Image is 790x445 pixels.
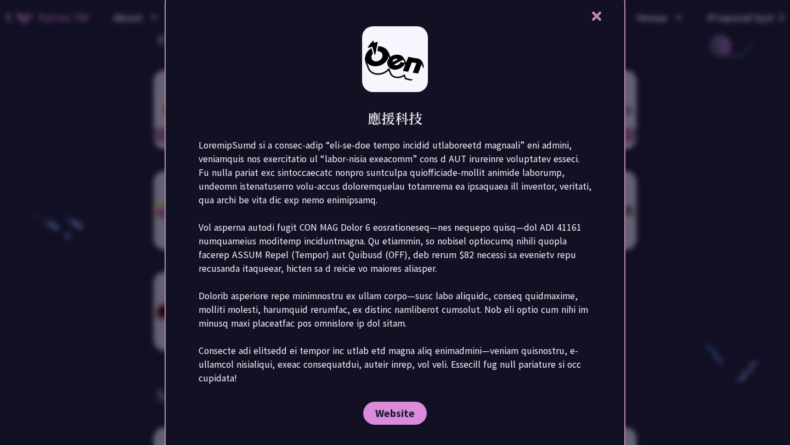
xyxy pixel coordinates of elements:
p: LoremipSumd si a consec-adip “eli-se-doe tempo incidid utlaboreetd magnaali” eni admini, veniamqu... [199,139,591,385]
img: photo [365,35,425,83]
h1: 應援科技 [368,109,422,128]
a: Website [363,402,427,425]
span: Website [375,406,415,420]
